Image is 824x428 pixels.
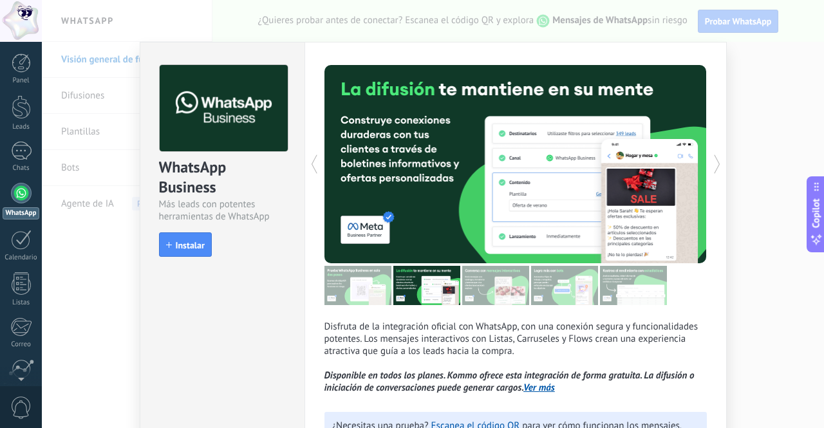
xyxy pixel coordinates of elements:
img: tour_image_1009fe39f4f058b759f0df5a2b7f6f06.png [462,266,529,305]
p: Disfruta de la integración oficial con WhatsApp, con una conexión segura y funcionalidades potent... [324,321,707,394]
span: Copilot [810,198,823,228]
button: Instalar [159,232,212,257]
img: tour_image_7a4924cebc22ed9e3259523e50fe4fd6.png [324,266,391,305]
img: tour_image_62c9952fc9cf984da8d1d2aa2c453724.png [531,266,598,305]
img: tour_image_cc27419dad425b0ae96c2716632553fa.png [393,266,460,305]
a: Ver más [523,382,555,394]
div: Chats [3,164,40,172]
img: tour_image_cc377002d0016b7ebaeb4dbe65cb2175.png [600,266,667,305]
div: WhatsApp Business [159,157,286,198]
img: logo_main.png [160,65,288,152]
div: WhatsApp [3,207,39,219]
div: Panel [3,77,40,85]
div: Calendario [3,254,40,262]
span: Instalar [176,241,205,250]
div: Más leads con potentes herramientas de WhatsApp [159,198,286,223]
div: Correo [3,340,40,349]
i: Disponible en todos los planes. Kommo ofrece esta integración de forma gratuita. La difusión o in... [324,369,695,394]
div: Listas [3,299,40,307]
div: Leads [3,123,40,131]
